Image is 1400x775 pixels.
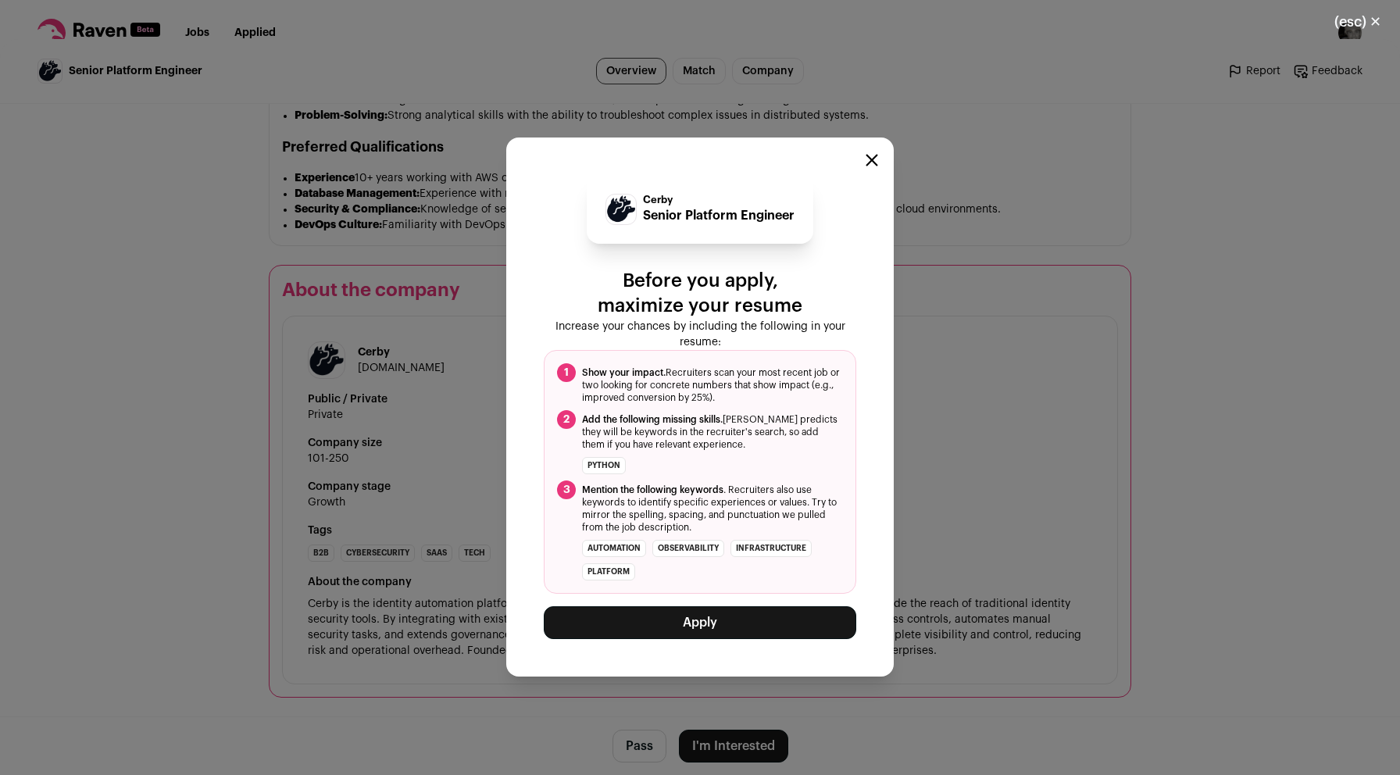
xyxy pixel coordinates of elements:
[544,269,856,319] p: Before you apply, maximize your resume
[730,540,812,557] li: infrastructure
[557,363,576,382] span: 1
[1316,5,1400,39] button: Close modal
[582,457,626,474] li: Python
[866,154,878,166] button: Close modal
[606,195,636,224] img: 1c52b4a5b09674e64a04e39f02ef6f7b72e596941c68d37144684350065cd016.png
[582,368,666,377] span: Show your impact.
[582,485,723,495] span: Mention the following keywords
[557,410,576,429] span: 2
[582,415,723,424] span: Add the following missing skills.
[582,484,843,534] span: . Recruiters also use keywords to identify specific experiences or values. Try to mirror the spel...
[643,194,795,206] p: Cerby
[544,319,856,350] p: Increase your chances by including the following in your resume:
[582,540,646,557] li: automation
[582,413,843,451] span: [PERSON_NAME] predicts they will be keywords in the recruiter's search, so add them if you have r...
[582,366,843,404] span: Recruiters scan your most recent job or two looking for concrete numbers that show impact (e.g., ...
[652,540,724,557] li: observability
[557,480,576,499] span: 3
[643,206,795,225] p: Senior Platform Engineer
[582,563,635,580] li: platform
[544,606,856,639] button: Apply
